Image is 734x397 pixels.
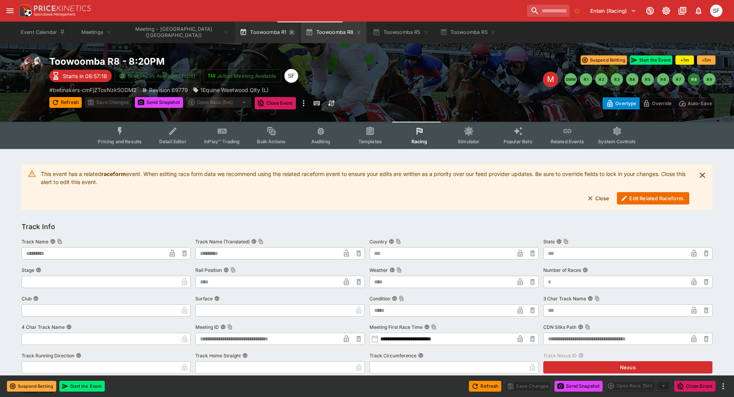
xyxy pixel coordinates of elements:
[49,55,383,67] h2: Copy To Clipboard
[606,380,671,391] div: split button
[652,99,672,107] p: Override
[63,72,107,80] p: Starts in 08:57:18
[657,73,669,85] button: R6
[543,324,576,330] p: CDN Silks Path
[543,295,586,302] p: 3 Char Track Name
[399,296,404,301] button: Copy To Clipboard
[123,22,233,43] button: Meeting - Toowoomba (AUS)
[564,73,577,85] button: SMM
[195,324,219,330] p: Meeting ID
[527,5,569,17] input: search
[115,69,200,82] button: SRM Prices Available (Top4)
[424,324,430,330] button: Meeting First Race TimeCopy To Clipboard
[659,4,673,18] button: Toggle light/dark mode
[674,381,716,392] button: Close Event
[615,99,636,107] p: Overtype
[16,22,70,43] button: Event Calendar
[563,239,569,244] button: Copy To Clipboard
[203,69,281,82] button: Jetbet Meeting Available
[543,361,712,374] button: Nexus
[585,324,590,330] button: Copy To Clipboard
[370,352,417,359] p: Track Circumference
[41,167,689,208] div: This event has a related event. When editing race form data we recommend using the related racefo...
[672,73,685,85] button: R7
[719,382,728,391] button: more
[230,267,236,273] button: Copy To Clipboard
[418,353,423,358] button: Track Circumference
[543,238,555,245] p: State
[22,295,32,302] p: Club
[72,22,121,43] button: Meetings
[675,55,694,65] button: +1m
[396,239,401,244] button: Copy To Clipboard
[22,324,65,330] p: 4 Char Track Name
[227,324,233,330] button: Copy To Clipboard
[101,171,126,177] strong: raceform
[208,72,215,80] img: jetbet-logo.svg
[603,97,716,109] div: Start From
[504,139,532,144] span: Popular Bets
[697,55,716,65] button: +5m
[49,97,82,108] button: Refresh
[50,239,55,244] button: Track NameCopy To Clipboard
[551,139,584,144] span: Related Events
[34,5,91,11] img: PriceKinetics
[200,86,269,94] p: 1Equine Weetwood Qlty (L)
[617,192,689,204] button: Edit Related Raceform.
[149,86,188,94] p: Revision 69779
[390,267,395,273] button: WeatherCopy To Clipboard
[389,239,394,244] button: CountryCopy To Clipboard
[692,4,705,18] button: Notifications
[578,324,583,330] button: CDN Silks PathCopy To Clipboard
[543,267,581,273] p: Number of Races
[598,139,636,144] span: System Controls
[458,139,479,144] span: Simulator
[33,296,39,301] button: Club
[22,238,49,245] p: Track Name
[578,353,584,358] button: Track Nexus ID
[251,239,257,244] button: Track Name (Translated)Copy To Clipboard
[195,267,222,273] p: Rail Position
[159,139,186,144] span: Detail Editor
[284,69,298,83] div: Sugaluopea Filipaina
[581,55,627,65] button: Suspend Betting
[595,73,608,85] button: R2
[36,267,41,273] button: Stage
[580,73,592,85] button: R1
[688,99,712,107] p: Auto-Save
[708,2,725,19] button: Sugaluopea Filipaina
[66,324,72,330] button: 4 Char Track Name
[59,381,105,392] button: Start the Event
[22,352,74,359] p: Track Running Direction
[358,139,382,144] span: Templates
[564,73,716,85] nav: pagination navigation
[370,267,388,273] p: Weather
[588,296,593,301] button: 3 Char Track NameCopy To Clipboard
[22,267,34,273] p: Stage
[703,73,716,85] button: R9
[431,324,437,330] button: Copy To Clipboard
[630,55,672,65] button: Start the Event
[586,5,641,17] button: Select Tenant
[603,97,640,109] button: Overtype
[214,296,220,301] button: Surface
[642,73,654,85] button: R5
[611,73,623,85] button: R3
[543,352,577,359] p: Track Nexus ID
[554,381,603,392] button: Send Snapshot
[710,5,722,17] div: Sugaluopea Filipaina
[257,139,286,144] span: Bulk Actions
[370,324,423,330] p: Meeting First Race Time
[92,122,642,149] div: Event type filters
[469,381,501,392] button: Refresh
[18,55,43,80] img: horse_racing.png
[242,353,248,358] button: Track Home Straight
[368,22,433,43] button: Toowoomba R5
[675,4,689,18] button: Documentation
[255,97,296,109] button: Close Event
[49,86,137,94] p: Copy To Clipboard
[223,267,229,273] button: Rail PositionCopy To Clipboard
[34,13,76,16] img: Sportsbook Management
[556,239,562,244] button: StateCopy To Clipboard
[370,295,390,302] p: Condition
